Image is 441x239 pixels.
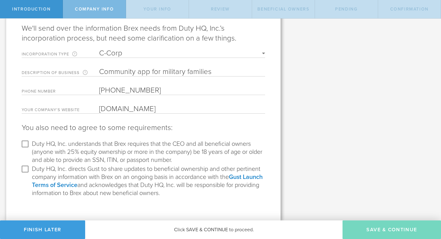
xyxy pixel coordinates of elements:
p: We'll send over the information Brex needs from Duty HQ, Inc.’s incorporation process, but need s... [22,24,265,43]
label: Phone number [22,89,99,95]
span: Duty HQ, Inc. directs Gust to share updates to beneficial ownership and other pertinent company i... [32,165,260,181]
p: You also need to agree to some requirements: [22,123,265,133]
div: Click SAVE & CONTINUE to proceed. [85,220,343,239]
iframe: Chat Widget [410,191,441,220]
input: Required [99,86,265,95]
span: Introduction [12,7,50,12]
a: Gust Launch Terms of Service [32,173,263,189]
label: Duty HQ, Inc. understands that Brex requires that the CEO and all beneficial owners (anyone with ... [32,139,264,164]
span: and acknowledges that Duty HQ, Inc. will be responsible for providing information to Brex about n... [32,181,259,197]
span: Your Info [143,7,171,12]
span: Review [211,7,230,12]
label: Incorporation Type [22,51,99,58]
label: Your company's website [22,108,99,113]
label: Description of business [22,70,99,76]
input: Required [99,67,265,76]
span: Pending [335,7,357,12]
span: Company Info [75,7,114,12]
span: Confirmation [390,7,429,12]
button: Save & Continue [343,220,441,239]
span: Beneficial Owners [257,7,309,12]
